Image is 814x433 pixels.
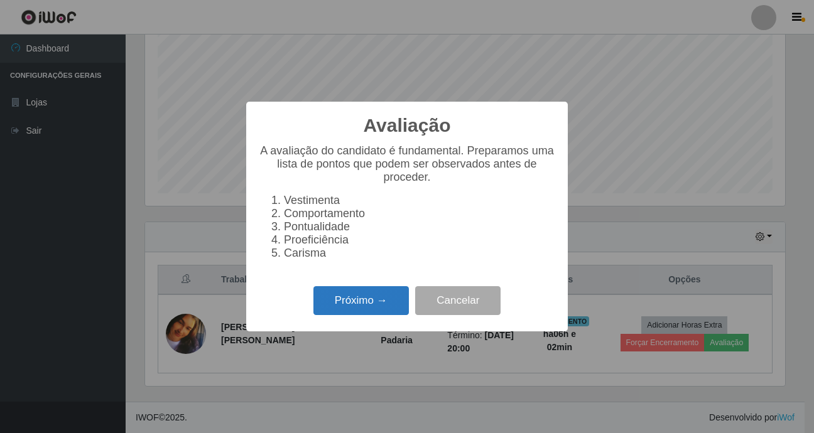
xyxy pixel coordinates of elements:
[364,114,451,137] h2: Avaliação
[284,220,555,233] li: Pontualidade
[284,194,555,207] li: Vestimenta
[259,144,555,184] p: A avaliação do candidato é fundamental. Preparamos uma lista de pontos que podem ser observados a...
[284,233,555,247] li: Proeficiência
[284,207,555,220] li: Comportamento
[313,286,409,316] button: Próximo →
[284,247,555,260] li: Carisma
[415,286,501,316] button: Cancelar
